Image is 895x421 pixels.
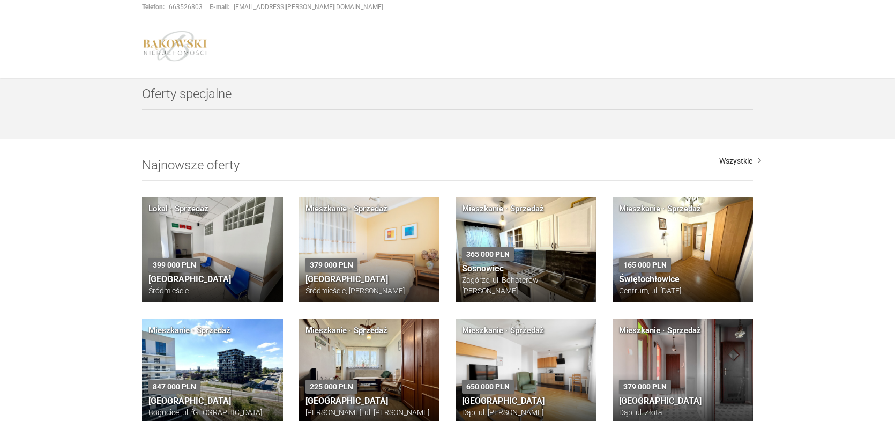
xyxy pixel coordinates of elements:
[305,396,434,406] h3: [GEOGRAPHIC_DATA]
[462,203,544,215] div: Mieszkanie · Sprzedaż
[613,197,754,302] a: 2 pokoje, 38m2, DTŚ Mieszkanie · Sprzedaż 165 000 PLN Świętochłowice Centrum, ul. [DATE]
[619,203,701,215] div: Mieszkanie · Sprzedaż
[142,158,753,181] h2: Najnowsze oferty
[619,275,747,284] h3: Świętochłowice
[142,197,283,302] img: lokal użytkowy, Francuska 6a, centrum
[142,87,753,109] h2: Oferty specjalne
[305,285,434,296] figure: Śródmieście, [PERSON_NAME]
[462,407,590,418] figure: Dąb, ul. [PERSON_NAME]
[210,3,229,11] strong: E-mail:
[299,197,440,302] img: 2 Pok, Ścisłe centrum, Superjednoska
[142,3,165,11] strong: Telefon:
[462,325,544,336] div: Mieszkanie · Sprzedaż
[456,197,596,302] img: 3 pokoje, 58m2, balkon
[148,407,277,418] figure: Bogucice, ul. [GEOGRAPHIC_DATA]
[613,197,754,302] img: 2 pokoje, 38m2, DTŚ
[619,325,701,336] div: Mieszkanie · Sprzedaż
[142,197,283,302] a: lokal użytkowy, Francuska 6a, centrum Lokal · Sprzedaż 399 000 PLN [GEOGRAPHIC_DATA] Śródmieście
[619,380,671,394] div: 379 000 PLN
[462,275,590,296] figure: Zagórze, ul. Bohaterów [PERSON_NAME]
[456,197,596,302] a: 3 pokoje, 58m2, balkon Mieszkanie · Sprzedaż 365 000 PLN Sosnowiec Zagórze, ul. Bohaterów [PERSON...
[619,396,747,406] h3: [GEOGRAPHIC_DATA]
[719,156,761,166] a: Wszystkie
[148,325,230,336] div: Mieszkanie · Sprzedaż
[299,197,440,302] a: 2 Pok, Ścisłe centrum, Superjednoska Mieszkanie · Sprzedaż 379 000 PLN [GEOGRAPHIC_DATA] Śródmieś...
[148,258,200,272] div: 399 000 PLN
[462,380,514,394] div: 650 000 PLN
[148,203,208,215] div: Lokal · Sprzedaż
[462,247,514,261] div: 365 000 PLN
[305,407,434,418] figure: [PERSON_NAME], ul. [PERSON_NAME]
[148,275,277,284] h3: [GEOGRAPHIC_DATA]
[142,31,208,62] img: logo
[148,380,200,394] div: 847 000 PLN
[619,285,747,296] figure: Centrum, ul. [DATE]
[305,258,357,272] div: 379 000 PLN
[305,325,387,336] div: Mieszkanie · Sprzedaż
[305,203,387,215] div: Mieszkanie · Sprzedaż
[169,3,203,11] a: 663526803
[619,407,747,418] figure: Dąb, ul. Złota
[148,396,277,406] h3: [GEOGRAPHIC_DATA]
[619,258,671,272] div: 165 000 PLN
[305,380,357,394] div: 225 000 PLN
[305,275,434,284] h3: [GEOGRAPHIC_DATA]
[462,396,590,406] h3: [GEOGRAPHIC_DATA]
[148,285,277,296] figure: Śródmieście
[234,3,383,11] a: [EMAIL_ADDRESS][PERSON_NAME][DOMAIN_NAME]
[462,264,590,274] h3: Sosnowiec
